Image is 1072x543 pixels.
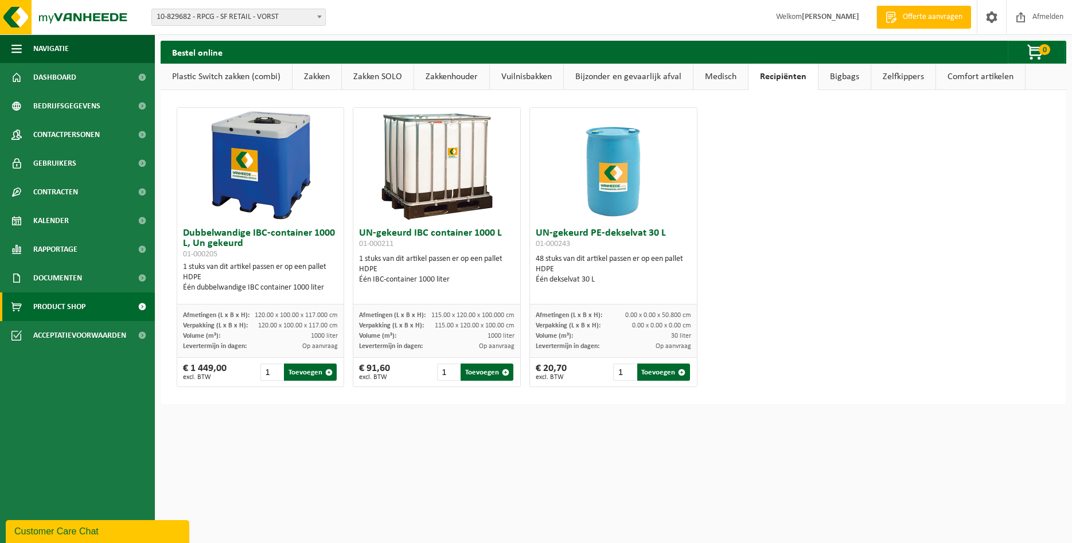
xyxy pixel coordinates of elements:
span: 10-829682 - RPCG - SF RETAIL - VORST [151,9,326,26]
span: Verpakking (L x B x H): [359,322,424,329]
span: Contactpersonen [33,120,100,149]
div: HDPE [536,264,691,275]
span: Product Shop [33,292,85,321]
span: 0 [1039,44,1050,55]
span: 30 liter [671,333,691,339]
a: Zelfkippers [871,64,935,90]
div: HDPE [359,264,514,275]
span: Bedrijfsgegevens [33,92,100,120]
div: 1 stuks van dit artikel passen er op een pallet [183,262,338,293]
span: 0.00 x 0.00 x 50.800 cm [625,312,691,319]
strong: [PERSON_NAME] [802,13,859,21]
h2: Bestel online [161,41,234,63]
span: Rapportage [33,235,77,264]
input: 1 [437,364,460,381]
span: Offerte aanvragen [900,11,965,23]
span: Afmetingen (L x B x H): [359,312,426,319]
span: excl. BTW [536,374,567,381]
a: Medisch [693,64,748,90]
span: Levertermijn in dagen: [359,343,423,350]
span: 120.00 x 100.00 x 117.000 cm [255,312,338,319]
div: Één dubbelwandige IBC container 1000 liter [183,283,338,293]
img: 01-000243 [556,108,671,222]
h3: UN-gekeurd IBC container 1000 L [359,228,514,251]
span: Volume (m³): [536,333,573,339]
span: Documenten [33,264,82,292]
div: € 91,60 [359,364,390,381]
a: Plastic Switch zakken (combi) [161,64,292,90]
span: 115.00 x 120.00 x 100.00 cm [435,322,514,329]
span: Verpakking (L x B x H): [183,322,248,329]
img: 01-000211 [380,108,494,222]
img: 01-000205 [203,108,318,222]
span: Op aanvraag [656,343,691,350]
a: Offerte aanvragen [876,6,971,29]
h3: Dubbelwandige IBC-container 1000 L, Un gekeurd [183,228,338,259]
span: 01-000243 [536,240,570,248]
span: Volume (m³): [359,333,396,339]
span: excl. BTW [183,374,227,381]
span: 01-000205 [183,250,217,259]
span: 1000 liter [488,333,514,339]
button: 0 [1008,41,1065,64]
iframe: chat widget [6,518,192,543]
span: Afmetingen (L x B x H): [536,312,602,319]
a: Comfort artikelen [936,64,1025,90]
span: 115.00 x 120.00 x 100.000 cm [431,312,514,319]
span: Op aanvraag [302,343,338,350]
div: 48 stuks van dit artikel passen er op een pallet [536,254,691,285]
a: Zakken SOLO [342,64,414,90]
span: Op aanvraag [479,343,514,350]
button: Toevoegen [637,364,690,381]
span: 1000 liter [311,333,338,339]
span: 0.00 x 0.00 x 0.00 cm [632,322,691,329]
div: Één dekselvat 30 L [536,275,691,285]
span: Levertermijn in dagen: [536,343,599,350]
input: 1 [260,364,283,381]
div: HDPE [183,272,338,283]
h3: UN-gekeurd PE-dekselvat 30 L [536,228,691,251]
span: 10-829682 - RPCG - SF RETAIL - VORST [152,9,325,25]
span: Verpakking (L x B x H): [536,322,601,329]
a: Bigbags [818,64,871,90]
span: 01-000211 [359,240,393,248]
a: Zakken [293,64,341,90]
span: Contracten [33,178,78,206]
a: Vuilnisbakken [490,64,563,90]
span: Dashboard [33,63,76,92]
span: Acceptatievoorwaarden [33,321,126,350]
span: Levertermijn in dagen: [183,343,247,350]
span: Afmetingen (L x B x H): [183,312,250,319]
span: Kalender [33,206,69,235]
span: 120.00 x 100.00 x 117.00 cm [258,322,338,329]
a: Recipiënten [749,64,818,90]
div: € 1 449,00 [183,364,227,381]
button: Toevoegen [461,364,513,381]
span: Gebruikers [33,149,76,178]
button: Toevoegen [284,364,337,381]
a: Bijzonder en gevaarlijk afval [564,64,693,90]
input: 1 [613,364,636,381]
span: Navigatie [33,34,69,63]
span: Volume (m³): [183,333,220,339]
div: Één IBC-container 1000 liter [359,275,514,285]
div: € 20,70 [536,364,567,381]
span: excl. BTW [359,374,390,381]
a: Zakkenhouder [414,64,489,90]
div: 1 stuks van dit artikel passen er op een pallet [359,254,514,285]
